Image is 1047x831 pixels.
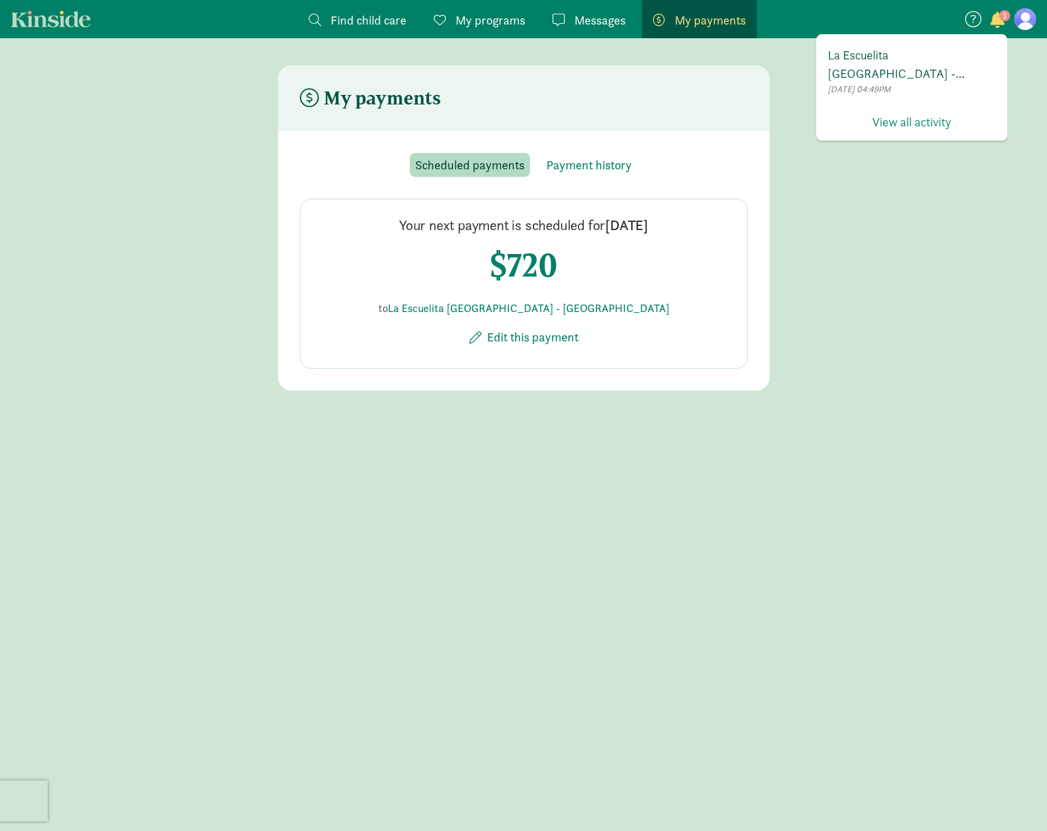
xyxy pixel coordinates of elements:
[541,153,637,177] button: Payment history
[988,12,1007,30] button: 1
[817,35,1007,107] a: La Escuelita [GEOGRAPHIC_DATA] - [GEOGRAPHIC_DATA] has invited you to enroll in Autopay for your ...
[605,216,648,234] span: [DATE]
[11,10,91,27] a: Kinside
[546,156,632,174] span: Payment history
[675,11,746,29] span: My payments
[872,113,951,131] span: View all activity
[999,10,1010,21] span: 1
[490,246,557,284] h4: $720
[828,83,996,96] span: [DATE] 04:49PM
[816,34,1007,141] div: 1
[574,11,626,29] span: Messages
[487,328,578,346] span: Edit this payment
[378,300,669,317] p: to
[828,46,996,83] span: La Escuelita [GEOGRAPHIC_DATA] - [GEOGRAPHIC_DATA] has invited you to enroll in Autopay for your ...
[458,322,589,352] button: Edit this payment
[388,301,669,315] a: La Escuelita [GEOGRAPHIC_DATA] - [GEOGRAPHIC_DATA]
[399,216,648,235] h4: Your next payment is scheduled for
[331,11,406,29] span: Find child care
[300,87,441,109] h4: My payments
[456,11,525,29] span: My programs
[415,156,525,174] span: Scheduled payments
[410,153,530,177] button: Scheduled payments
